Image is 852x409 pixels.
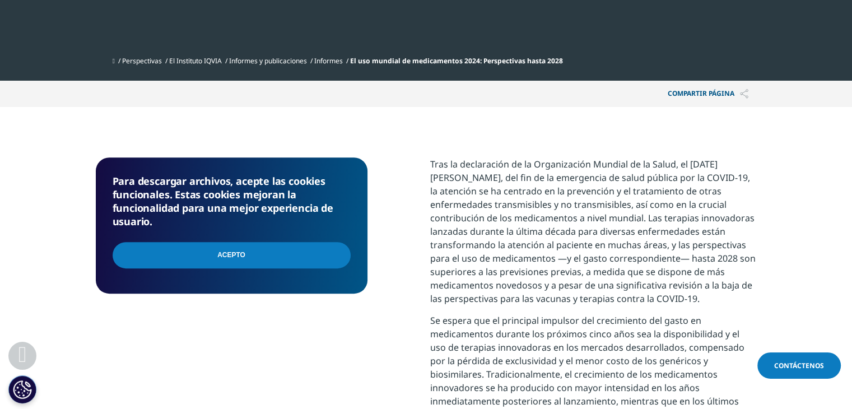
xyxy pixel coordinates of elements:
img: Compartir PÁGINA [740,89,748,99]
input: Acepto [113,242,351,268]
a: Contáctenos [757,352,841,379]
font: Para descargar archivos, acepte las cookies funcionales. Estas cookies mejoran la funcionalidad p... [113,174,333,228]
font: Compartir PÁGINA [668,89,734,98]
a: Informes y publicaciones [229,56,307,66]
font: El uso mundial de medicamentos 2024: Perspectivas hasta 2028 [350,56,563,66]
a: Perspectivas [122,56,162,66]
font: Contáctenos [774,361,824,370]
a: El Instituto IQVIA [169,56,222,66]
font: Tras la declaración de la Organización Mundial de la Salud, el [DATE][PERSON_NAME], del fin de la... [430,158,756,305]
button: Compartir PÁGINACompartir PÁGINA [659,81,757,107]
button: Configuración de cookies [8,375,36,403]
a: Informes [314,56,343,66]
